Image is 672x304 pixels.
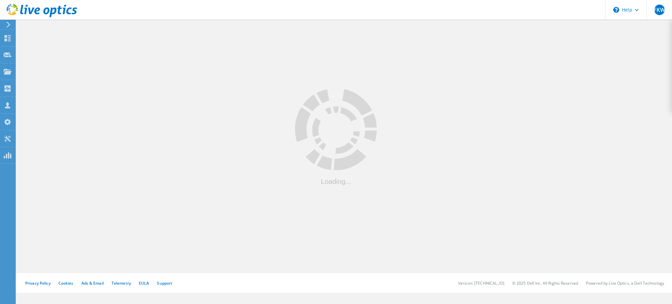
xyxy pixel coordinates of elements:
[112,280,131,286] a: Telemetry
[613,7,619,13] svg: \n
[512,280,578,286] li: © 2025 Dell Inc. All Rights Reserved
[7,14,77,18] a: Live Optics Dashboard
[458,280,504,286] li: Version: [TECHNICAL_ID]
[81,280,104,286] a: Ads & Email
[157,280,172,286] a: Support
[295,178,377,185] div: Loading...
[654,7,665,12] span: FKW
[586,280,664,286] li: Powered by Live Optics, a Dell Technology
[58,280,73,286] a: Cookies
[139,280,149,286] a: EULA
[25,280,51,286] a: Privacy Policy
